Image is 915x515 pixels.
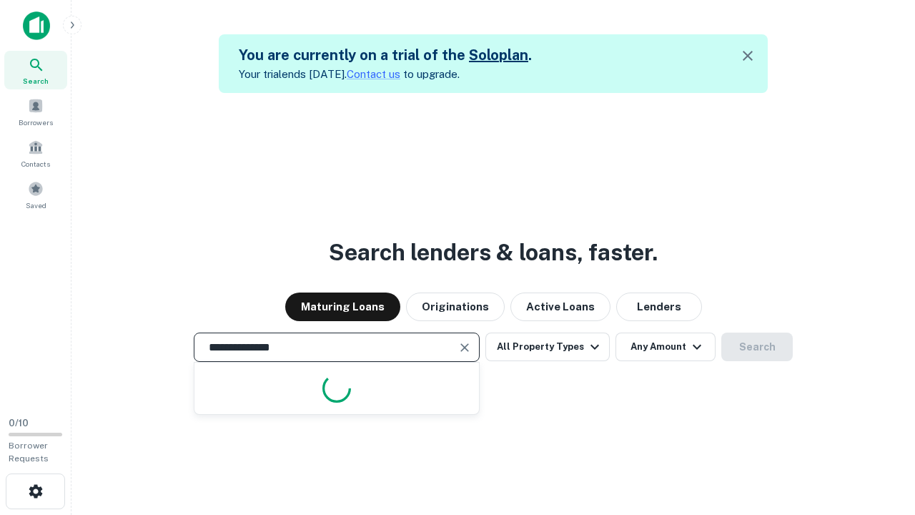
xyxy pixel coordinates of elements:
a: Search [4,51,67,89]
span: Search [23,75,49,87]
span: 0 / 10 [9,418,29,428]
h3: Search lenders & loans, faster. [329,235,658,270]
button: All Property Types [485,333,610,361]
button: Any Amount [615,333,716,361]
p: Your trial ends [DATE]. to upgrade. [239,66,532,83]
a: Contacts [4,134,67,172]
span: Borrower Requests [9,441,49,463]
h5: You are currently on a trial of the . [239,44,532,66]
a: Borrowers [4,92,67,131]
a: Contact us [347,68,400,80]
button: Originations [406,293,505,321]
button: Maturing Loans [285,293,400,321]
a: Soloplan [469,46,528,64]
button: Clear [455,338,475,358]
button: Lenders [616,293,702,321]
span: Contacts [21,158,50,170]
img: capitalize-icon.png [23,11,50,40]
a: Saved [4,175,67,214]
iframe: Chat Widget [844,401,915,469]
button: Active Loans [510,293,610,321]
span: Saved [26,200,46,211]
span: Borrowers [19,117,53,128]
